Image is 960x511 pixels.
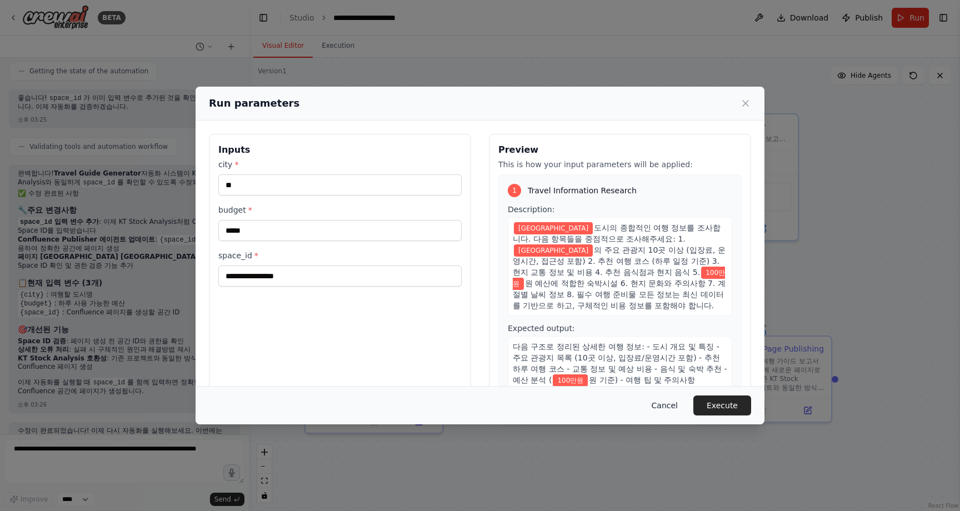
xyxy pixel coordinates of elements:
span: Variable: budget [513,267,725,290]
span: Variable: city [514,222,593,234]
button: Execute [693,395,751,415]
button: Cancel [643,395,687,415]
h2: Run parameters [209,96,299,111]
label: space_id [218,250,462,261]
span: Variable: budget [553,374,588,387]
label: budget [218,204,462,216]
label: city [218,159,462,170]
span: 의 주요 관광지 10곳 이상 (입장료, 운영시간, 접근성 포함) 2. 추천 여행 코스 (하루 일정 기준) 3. 현지 교통 정보 및 비용 4. 추천 음식점과 현지 음식 5. [513,246,726,277]
span: Expected output: [508,324,575,333]
span: 원 예산에 적합한 숙박시설 6. 현지 문화와 주의사항 7. 계절별 날씨 정보 8. 필수 여행 준비물 모든 정보는 최신 데이터를 기반으로 하고, 구체적인 비용 정보를 포함해야 ... [513,279,726,310]
span: Travel Information Research [528,185,637,196]
span: 다음 구조로 정리된 상세한 여행 정보: - 도시 개요 및 특징 - 주요 관광지 목록 (10곳 이상, 입장료/운영시간 포함) - 추천 하루 여행 코스 - 교통 정보 및 예상 비... [513,342,727,384]
span: Description: [508,205,554,214]
p: This is how your input parameters will be applied: [498,159,742,170]
h3: Inputs [218,143,462,157]
div: 1 [508,184,521,197]
h3: Preview [498,143,742,157]
span: 원 기준) - 여행 팁 및 주의사항 [589,375,695,384]
span: Variable: city [514,244,593,257]
span: 도시의 종합적인 여행 정보를 조사합니다. 다음 항목들을 중점적으로 조사해주세요: 1. [513,223,721,243]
